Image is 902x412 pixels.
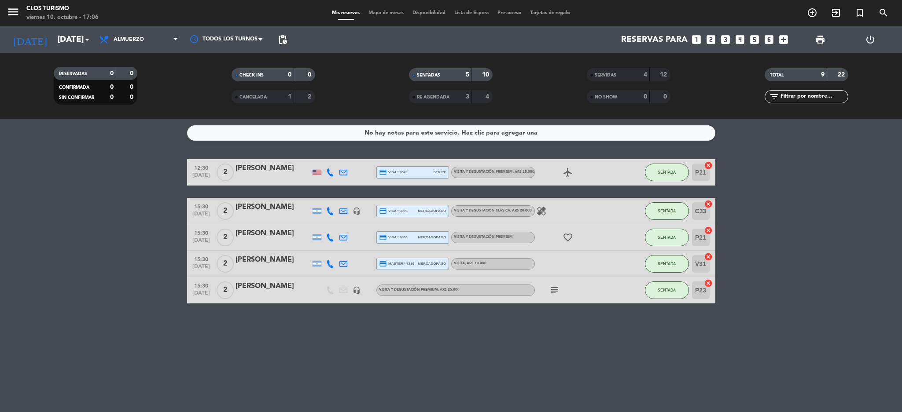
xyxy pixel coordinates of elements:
span: , ARS 25.000 [438,288,460,292]
span: mercadopago [418,234,446,240]
span: 2 [217,255,234,273]
div: [PERSON_NAME] [236,201,310,213]
span: 12:30 [190,162,212,172]
i: credit_card [379,233,387,241]
strong: 0 [308,72,313,78]
span: mercadopago [418,261,446,266]
i: looks_two [705,34,717,45]
span: [DATE] [190,211,212,221]
i: headset_mic [353,207,361,215]
div: viernes 10. octubre - 17:06 [26,13,99,22]
span: visa * 8366 [379,233,408,241]
span: 15:30 [190,254,212,264]
i: subject [549,285,560,295]
span: Mis reservas [328,11,364,15]
span: [DATE] [190,237,212,248]
strong: 9 [821,72,825,78]
span: SENTADA [658,235,676,240]
div: [PERSON_NAME] [236,228,310,239]
span: 2 [217,202,234,220]
i: credit_card [379,207,387,215]
i: arrow_drop_down [82,34,92,45]
i: cancel [704,161,713,170]
span: Almuerzo [114,36,144,43]
span: SENTADA [658,170,676,175]
i: cancel [704,279,713,288]
i: menu [7,5,20,18]
strong: 0 [644,94,647,100]
span: master * 7236 [379,260,415,268]
i: [DATE] [7,30,53,49]
i: cancel [704,226,713,235]
span: mercadopago [418,208,446,214]
div: No hay notas para este servicio. Haz clic para agregar una [364,128,538,138]
button: SENTADA [645,255,689,273]
strong: 0 [110,70,114,77]
span: SENTADAS [417,73,440,77]
strong: 12 [660,72,669,78]
span: VISITA Y DEGUSTACIÓN PREMIUM [379,288,460,292]
button: SENTADA [645,202,689,220]
i: filter_list [769,91,780,102]
span: 15:30 [190,227,212,237]
strong: 0 [110,84,114,90]
i: favorite_border [563,232,573,243]
i: cancel [704,252,713,261]
strong: 2 [308,94,313,100]
span: NO SHOW [595,95,617,99]
span: visa * 3996 [379,207,408,215]
strong: 4 [486,94,491,100]
span: Tarjetas de regalo [526,11,574,15]
strong: 0 [130,70,135,77]
span: VISITA Y DEGUSTACIÓN PREMIUM [454,170,534,174]
span: Reservas para [621,35,688,44]
span: pending_actions [277,34,288,45]
i: add_box [778,34,789,45]
i: healing [536,206,547,216]
i: credit_card [379,260,387,268]
span: 2 [217,229,234,246]
div: [PERSON_NAME] [236,281,310,292]
strong: 10 [482,72,491,78]
span: [DATE] [190,290,212,300]
span: VISITA Y DEGUSTACIÓN PREMIUM [454,235,513,239]
span: 15:30 [190,201,212,211]
i: airplanemode_active [563,167,573,178]
span: , ARS 25.000 [513,170,534,174]
span: SENTADA [658,208,676,213]
button: SENTADA [645,281,689,299]
i: cancel [704,200,713,208]
span: RESERVADAS [59,72,87,76]
strong: 0 [130,94,135,100]
i: looks_4 [734,34,746,45]
strong: 4 [644,72,647,78]
span: [DATE] [190,264,212,274]
button: SENTADA [645,164,689,181]
strong: 1 [288,94,291,100]
input: Filtrar por nombre... [780,92,848,102]
button: menu [7,5,20,22]
strong: 0 [663,94,669,100]
span: CANCELADA [239,95,267,99]
strong: 5 [466,72,469,78]
span: , ARS 10.000 [465,262,486,265]
strong: 3 [466,94,469,100]
span: SENTADA [658,261,676,266]
span: CHECK INS [239,73,264,77]
div: LOG OUT [845,26,895,53]
div: Clos Turismo [26,4,99,13]
strong: 0 [130,84,135,90]
div: [PERSON_NAME] [236,163,310,174]
span: [DATE] [190,172,212,182]
span: 2 [217,281,234,299]
span: Mapa de mesas [364,11,408,15]
strong: 22 [838,72,847,78]
span: SIN CONFIRMAR [59,95,94,100]
i: looks_5 [749,34,760,45]
span: stripe [434,169,446,175]
button: SENTADA [645,229,689,246]
span: visa * 8578 [379,168,408,176]
span: , ARS 20.000 [510,209,532,212]
span: VISITA [454,262,486,265]
i: exit_to_app [831,7,841,18]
